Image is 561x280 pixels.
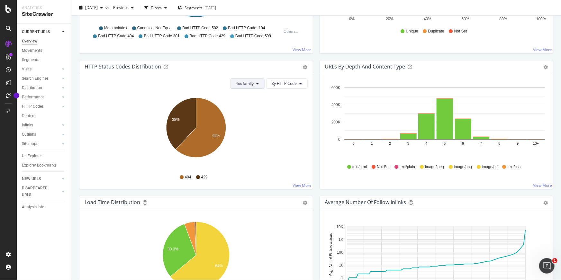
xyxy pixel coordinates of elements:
[400,164,415,170] span: text/plain
[461,17,469,21] text: 60%
[22,122,33,129] div: Inlinks
[539,258,555,274] iframe: Intercom live chat
[22,153,42,159] div: Url Explorer
[331,103,340,107] text: 400K
[533,47,552,52] a: View More
[303,201,308,205] div: gear
[352,141,354,145] text: 0
[104,25,127,31] span: Meta noindex
[22,85,60,91] a: Distribution
[22,185,54,198] div: DISAPPEARED URLS
[22,176,60,182] a: NEW URLS
[543,201,548,205] div: gear
[272,81,297,86] span: By HTTP Code
[428,29,444,34] span: Duplicate
[22,29,50,35] div: CURRENT URLS
[137,25,172,31] span: Canonical Not Equal
[77,3,105,13] button: [DATE]
[22,57,39,63] div: Segments
[22,162,57,169] div: Explorer Bookmarks
[337,250,343,255] text: 100
[22,85,42,91] div: Distribution
[228,25,265,31] span: Bad HTTP Code -104
[22,204,44,211] div: Analysis Info
[22,5,66,11] div: Analytics
[336,225,343,229] text: 10K
[339,237,343,242] text: 1K
[543,65,548,69] div: gear
[85,199,140,205] div: Load Time Distribution
[213,133,220,138] text: 62%
[22,75,49,82] div: Search Engines
[85,5,98,10] span: 2025 Aug. 13th
[424,17,431,21] text: 40%
[22,66,60,73] a: Visits
[454,29,467,34] span: Not Set
[284,29,302,34] div: Others...
[371,141,373,145] text: 1
[235,33,271,39] span: Bad HTTP Code 599
[22,122,60,129] a: Inlinks
[215,264,223,268] text: 64%
[517,141,519,145] text: 9
[22,140,38,147] div: Sitemaps
[533,183,552,188] a: View More
[22,162,67,169] a: Explorer Bookmarks
[349,17,355,21] text: 0%
[22,103,60,110] a: HTTP Codes
[111,5,129,10] span: Previous
[325,63,405,70] div: URLs by Depth and Content Type
[22,94,60,101] a: Performance
[303,65,308,69] div: gear
[480,141,482,145] text: 7
[22,94,44,101] div: Performance
[175,3,219,13] button: Segments[DATE]
[231,78,265,89] button: 4xx family
[111,3,136,13] button: Previous
[22,47,67,54] a: Movements
[331,86,340,90] text: 600K
[454,164,472,170] span: image/png
[293,183,312,188] a: View More
[329,233,333,277] text: Avg. No. of Follow Inlinks
[325,84,548,158] svg: A chart.
[22,176,41,182] div: NEW URLS
[293,47,312,52] a: View More
[22,131,60,138] a: Outlinks
[105,5,111,10] span: vs
[85,94,308,168] div: A chart.
[22,103,44,110] div: HTTP Codes
[167,247,178,251] text: 30.3%
[425,164,444,170] span: image/jpeg
[142,3,169,13] button: Filters
[377,164,390,170] span: Not Set
[536,17,546,21] text: 100%
[331,120,340,124] text: 200K
[552,258,557,263] span: 1
[22,113,67,119] a: Content
[185,175,191,180] span: 404
[22,11,66,18] div: SiteCrawler
[22,131,36,138] div: Outlinks
[185,5,203,10] span: Segments
[22,38,37,45] div: Overview
[236,81,254,86] span: 4xx family
[498,141,500,145] text: 8
[22,185,60,198] a: DISAPPEARED URLS
[190,33,225,39] span: Bad HTTP Code 429
[22,47,42,54] div: Movements
[22,38,67,45] a: Overview
[172,117,180,122] text: 38%
[151,5,162,10] div: Filters
[22,57,67,63] a: Segments
[22,113,36,119] div: Content
[14,93,19,98] div: Tooltip anchor
[98,33,134,39] span: Bad HTTP Code 404
[386,17,394,21] text: 20%
[338,137,340,142] text: 0
[389,141,391,145] text: 2
[407,141,409,145] text: 3
[444,141,446,145] text: 5
[22,29,60,35] a: CURRENT URLS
